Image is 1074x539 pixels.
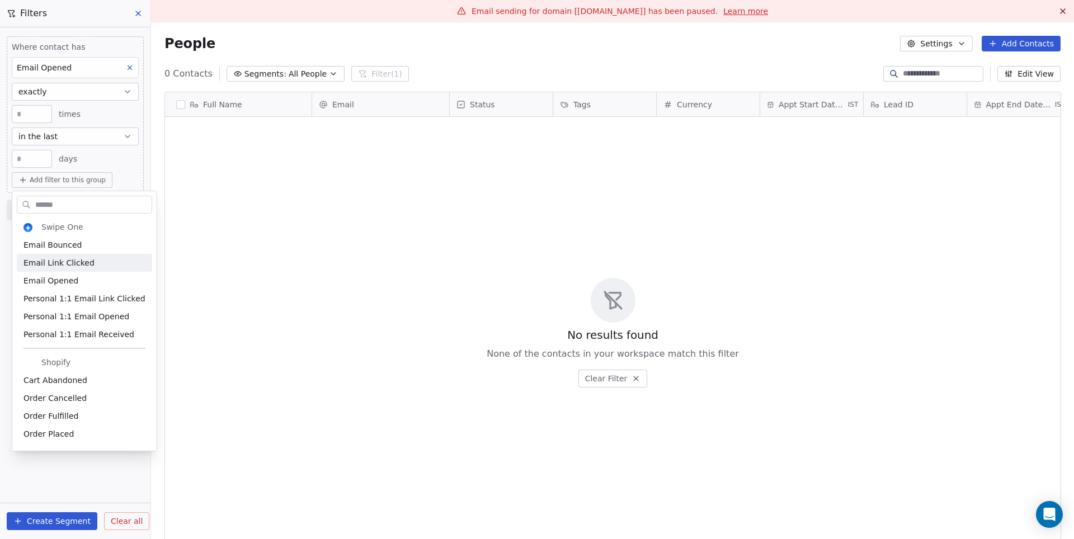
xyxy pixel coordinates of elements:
span: Personal 1:1 Email Opened [23,311,129,322]
span: Order Placed [23,428,74,439]
span: Shopify [41,357,70,368]
span: Email Link Clicked [23,257,95,268]
img: shopify.svg [23,358,32,367]
span: Swipe One [41,221,83,233]
span: Email Opened [23,275,78,286]
span: Personal 1:1 Email Received [23,329,134,340]
span: Cart Abandoned [23,375,87,386]
span: Product Purchased [23,446,96,457]
span: Email Bounced [23,239,82,250]
span: Order Fulfilled [23,410,78,422]
span: Order Cancelled [23,393,87,404]
span: Personal 1:1 Email Link Clicked [23,293,145,304]
img: cropped-swipepages4x-32x32.png [23,223,32,232]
